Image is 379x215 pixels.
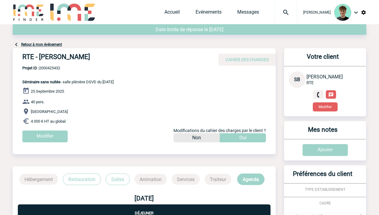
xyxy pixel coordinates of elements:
span: 2000425432 [22,66,114,70]
h3: Préférences du client [287,170,359,183]
p: Services [172,174,200,185]
b: Projet ID : [22,66,39,70]
span: TYPE D'ETABLISSEMENT [305,187,345,192]
span: Modifications du cahier des charges par le client ? [173,128,266,133]
p: Hébergement [19,174,58,185]
span: [PERSON_NAME] [303,10,331,15]
button: Modifier [313,102,338,111]
a: Retour à mon événement [21,42,62,47]
img: chat-24-px-w.png [328,92,334,98]
h3: Mes notes [287,126,359,139]
p: Animation [134,174,167,185]
span: CAHIER DES CHARGES [225,57,269,62]
img: fixe.png [316,92,321,98]
a: Messages [237,9,259,18]
span: CADRE [319,201,331,205]
span: [GEOGRAPHIC_DATA] [31,109,68,114]
span: 40 pers. [31,100,44,104]
p: Salles [106,174,130,185]
span: Séminaire sans nuitée [22,80,60,84]
span: 25 Septembre 2025 [31,89,64,94]
h3: Votre client [287,53,359,66]
input: Modifier [22,131,68,142]
p: Oui [239,133,247,142]
a: Evénements [196,9,222,18]
p: Restauration [63,174,101,185]
span: RTE [306,80,314,85]
img: IME-Finder [13,4,44,21]
input: Ajouter [303,144,348,156]
p: Traiteur [205,174,231,185]
span: SB [294,77,300,82]
span: - salle plénière DSVD du [DATE] [22,80,114,84]
p: Non [192,133,201,142]
b: [DATE] [134,195,154,202]
span: [PERSON_NAME] [306,74,343,80]
p: Agenda [237,174,264,185]
img: 131612-0.png [334,4,351,21]
span: 4 000 € HT au global [31,119,66,124]
a: Accueil [164,9,180,18]
h4: RTE - [PERSON_NAME] [22,53,204,63]
span: Date limite de réponse le [DATE] [156,27,223,32]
